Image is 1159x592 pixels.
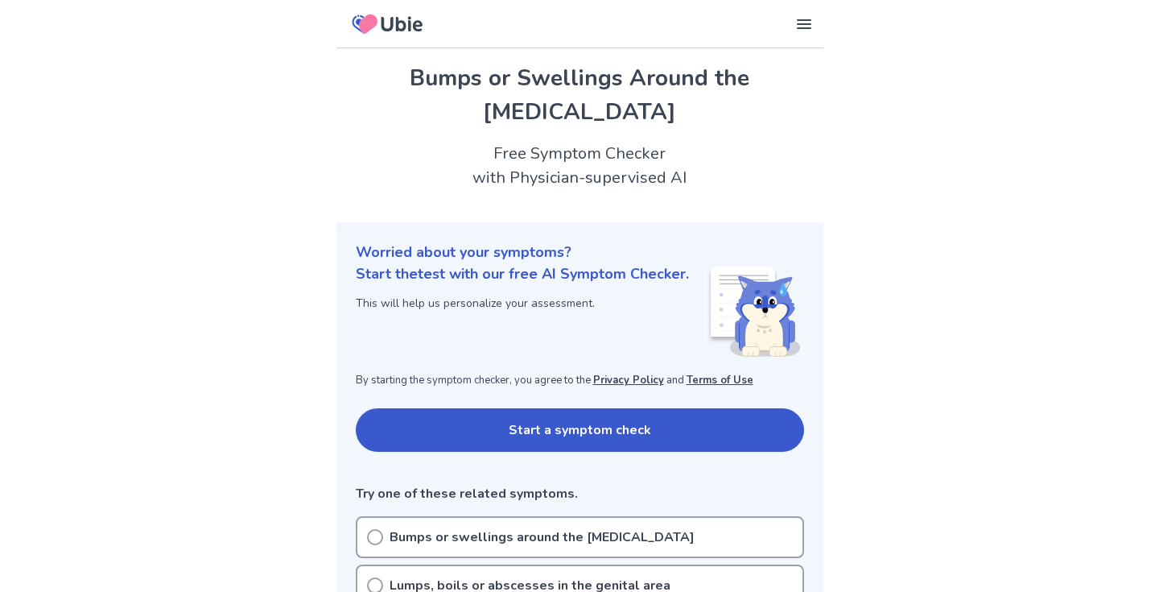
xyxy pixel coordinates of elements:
h2: Free Symptom Checker with Physician-supervised AI [336,142,823,190]
p: Try one of these related symptoms. [356,484,804,503]
h1: Bumps or Swellings Around the [MEDICAL_DATA] [356,61,804,129]
p: Start the test with our free AI Symptom Checker. [356,263,689,285]
p: Worried about your symptoms? [356,242,804,263]
p: By starting the symptom checker, you agree to the and [356,373,804,389]
p: Bumps or swellings around the [MEDICAL_DATA] [390,528,695,547]
img: Shiba [707,267,801,357]
a: Terms of Use [687,373,753,387]
p: This will help us personalize your assessment. [356,295,689,312]
button: Start a symptom check [356,408,804,452]
a: Privacy Policy [593,373,664,387]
